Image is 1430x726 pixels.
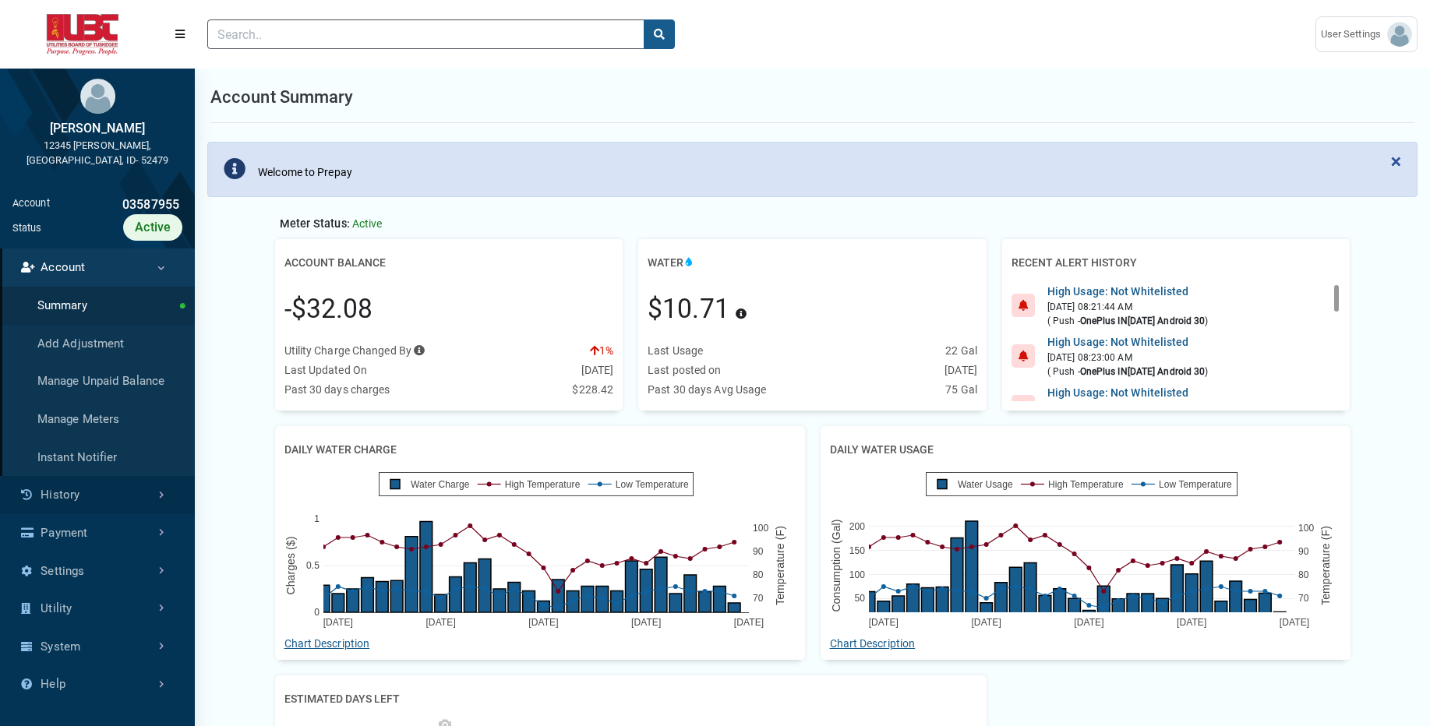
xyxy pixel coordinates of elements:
div: [DATE] 08:21:44 AM [1047,300,1209,314]
div: 75 Gal [945,382,977,398]
div: Status [12,220,42,235]
input: Search [207,19,644,49]
a: Chart Description [284,637,370,650]
div: Past 30 days Avg Usage [648,382,766,398]
h2: Estimated days left [284,685,400,714]
div: High Usage: Not Whitelisted [1047,385,1209,401]
span: Active [352,217,383,230]
div: ( Push - ) [1047,365,1209,379]
div: Account [12,196,50,214]
span: User Settings [1321,26,1387,42]
a: Chart Description [830,637,916,650]
img: ALTSK Logo [12,14,153,55]
h2: Account Balance [284,248,386,277]
div: [DATE] 08:23:00 AM [1047,351,1209,365]
h1: Account Summary [210,84,354,110]
div: 12345 [PERSON_NAME], [GEOGRAPHIC_DATA], ID- 52479 [12,138,182,167]
div: [DATE] [581,362,614,379]
div: High Usage: Not Whitelisted [1047,284,1209,300]
button: search [644,19,675,49]
div: [PERSON_NAME] [12,119,182,138]
span: $10.71 [648,294,729,324]
div: 22 Gal [945,343,977,359]
div: Utility Charge Changed By [284,343,425,359]
a: User Settings [1315,16,1418,52]
div: $228.42 [572,382,613,398]
div: Past 30 days charges [284,382,390,398]
div: Last Updated On [284,362,368,379]
h2: Daily Water Charge [284,435,397,464]
h2: Water [648,248,694,277]
div: Last posted on [648,362,721,379]
span: 1% [590,344,613,357]
div: Last Usage [648,343,703,359]
span: Meter Status: [280,217,350,231]
button: Close [1375,143,1417,180]
b: OnePlus IN[DATE] Android 30 [1080,315,1206,326]
div: [DATE] [945,362,977,379]
span: × [1391,150,1401,172]
div: 03587955 [50,196,182,214]
div: ( Push - ) [1047,314,1209,328]
b: OnePlus IN[DATE] Android 30 [1080,366,1206,377]
div: -$32.08 [284,290,373,329]
div: High Usage: Not Whitelisted [1047,334,1209,351]
div: Welcome to Prepay [258,164,352,181]
button: Menu [165,20,195,48]
div: Active [123,214,182,241]
h2: Daily Water Usage [830,435,934,464]
h2: Recent Alert History [1012,248,1137,277]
